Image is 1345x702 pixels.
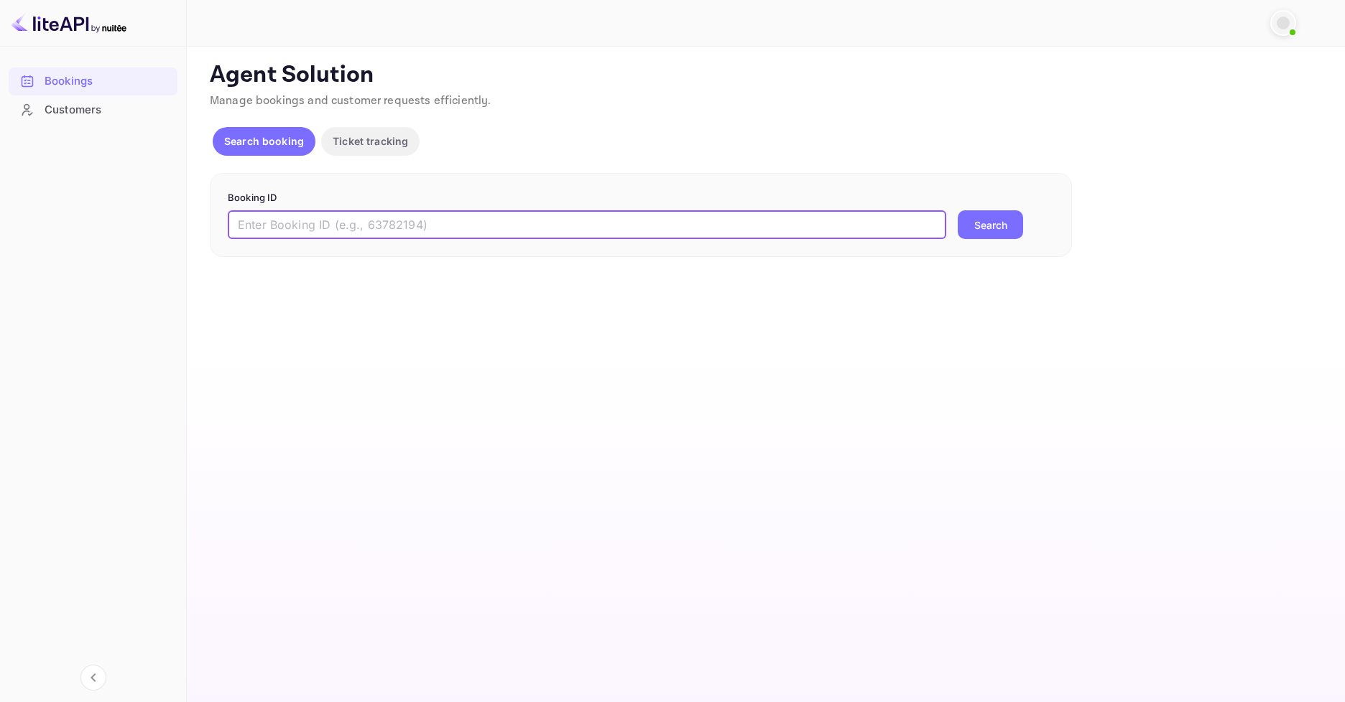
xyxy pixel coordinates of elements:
[80,665,106,691] button: Collapse navigation
[9,67,177,94] a: Bookings
[45,102,170,118] div: Customers
[228,191,1054,205] p: Booking ID
[224,134,304,149] p: Search booking
[9,67,177,95] div: Bookings
[9,96,177,124] div: Customers
[958,210,1023,239] button: Search
[11,11,126,34] img: LiteAPI logo
[210,93,491,108] span: Manage bookings and customer requests efficiently.
[9,96,177,123] a: Customers
[45,73,170,90] div: Bookings
[228,210,946,239] input: Enter Booking ID (e.g., 63782194)
[333,134,408,149] p: Ticket tracking
[210,61,1319,90] p: Agent Solution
